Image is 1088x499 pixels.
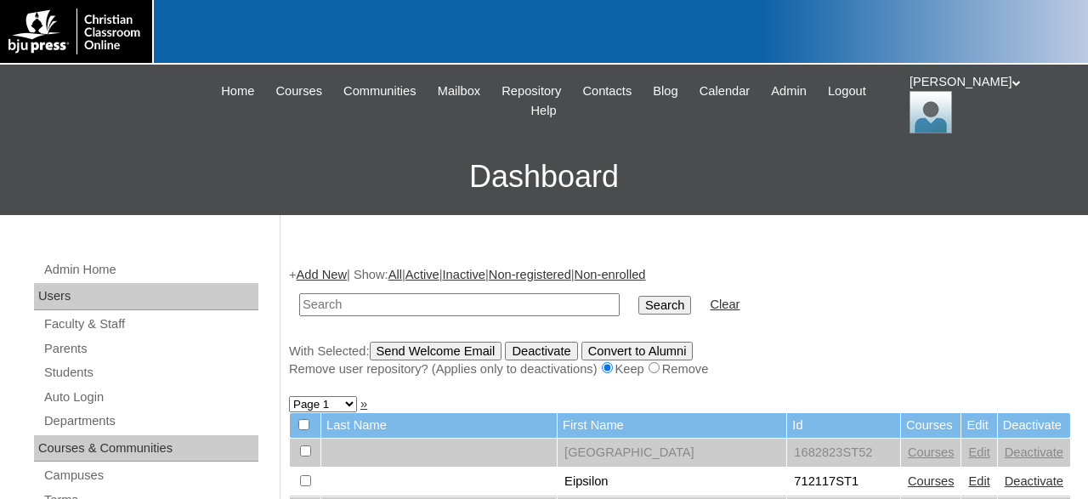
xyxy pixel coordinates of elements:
[321,413,557,438] td: Last Name
[700,82,750,101] span: Calendar
[574,82,640,101] a: Contacts
[360,397,367,411] a: »
[691,82,758,101] a: Calendar
[828,82,866,101] span: Logout
[34,435,258,462] div: Courses & Communities
[787,413,900,438] td: Id
[582,82,632,101] span: Contacts
[558,468,786,496] td: Eipsilon
[438,82,481,101] span: Mailbox
[275,82,322,101] span: Courses
[489,268,571,281] a: Non-registered
[968,474,989,488] a: Edit
[343,82,416,101] span: Communities
[787,439,900,468] td: 1682823ST52
[1005,474,1063,488] a: Deactivate
[8,139,1079,215] h3: Dashboard
[901,413,961,438] td: Courses
[289,266,1071,378] div: + | Show: | | | |
[42,362,258,383] a: Students
[42,338,258,360] a: Parents
[530,101,556,121] span: Help
[289,360,1071,378] div: Remove user repository? (Applies only to deactivations) Keep Remove
[575,268,646,281] a: Non-enrolled
[961,413,996,438] td: Edit
[429,82,490,101] a: Mailbox
[653,82,677,101] span: Blog
[819,82,875,101] a: Logout
[505,342,577,360] input: Deactivate
[289,342,1071,378] div: With Selected:
[443,268,486,281] a: Inactive
[581,342,694,360] input: Convert to Alumni
[388,268,402,281] a: All
[42,465,258,486] a: Campuses
[908,445,955,459] a: Courses
[42,314,258,335] a: Faculty & Staff
[221,82,254,101] span: Home
[212,82,263,101] a: Home
[909,73,1071,133] div: [PERSON_NAME]
[493,82,569,101] a: Repository
[998,413,1070,438] td: Deactivate
[370,342,502,360] input: Send Welcome Email
[522,101,564,121] a: Help
[42,259,258,281] a: Admin Home
[335,82,425,101] a: Communities
[762,82,815,101] a: Admin
[908,474,955,488] a: Courses
[405,268,439,281] a: Active
[1005,445,1063,459] a: Deactivate
[297,268,347,281] a: Add New
[501,82,561,101] span: Repository
[8,9,144,54] img: logo-white.png
[787,468,900,496] td: 712117ST1
[644,82,686,101] a: Blog
[638,296,691,315] input: Search
[909,91,952,133] img: Jonelle Rodriguez
[42,387,258,408] a: Auto Login
[771,82,807,101] span: Admin
[558,439,786,468] td: [GEOGRAPHIC_DATA]
[968,445,989,459] a: Edit
[42,411,258,432] a: Departments
[299,293,620,316] input: Search
[710,298,739,311] a: Clear
[267,82,331,101] a: Courses
[558,413,786,438] td: First Name
[34,283,258,310] div: Users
